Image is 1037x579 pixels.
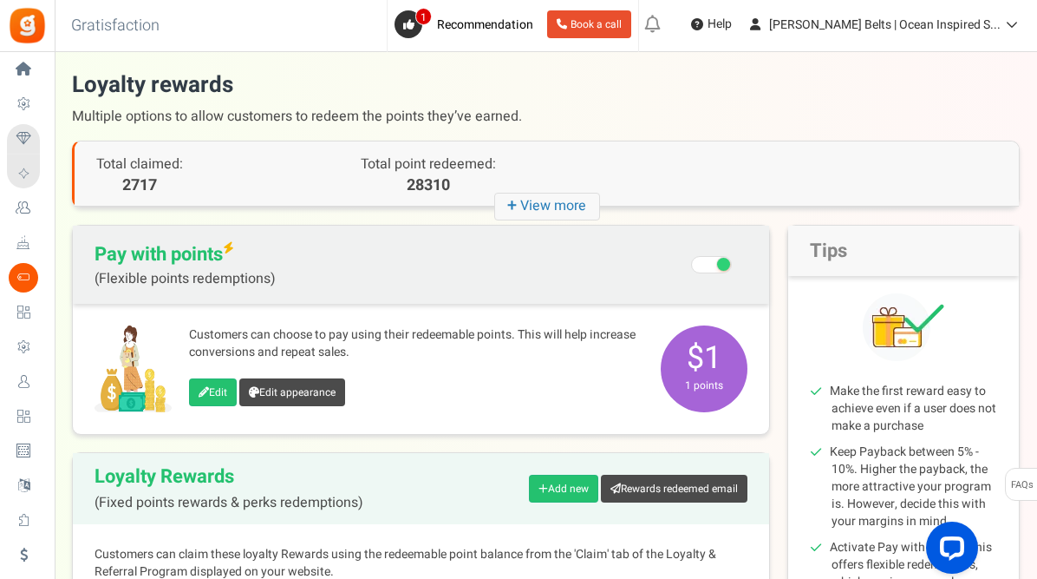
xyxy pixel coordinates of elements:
[395,10,540,38] a: 1 Recommendation
[95,243,276,286] span: Pay with points
[95,326,172,412] img: Pay with points
[832,383,997,435] li: Make the first reward easy to achieve even if a user does not make a purchase
[788,226,1019,276] h2: Tips
[863,293,944,361] img: Tips
[95,466,363,511] h2: Loyalty Rewards
[8,6,47,45] img: Gratisfaction
[601,475,747,503] a: Rewards redeemed email
[239,378,345,406] a: Edit appearance
[189,378,237,406] a: Edit
[769,16,1001,34] span: [PERSON_NAME] Belts | Ocean Inspired S...
[96,174,183,197] span: 2717
[189,326,642,361] p: Customers can choose to pay using their redeemable points. This will help increase conversions an...
[310,155,546,174] p: Total point redeemed:
[72,101,1020,132] span: Multiple options to allow customers to redeem the points they’ve earned.
[95,271,276,286] span: (Flexible points redemptions)
[703,16,732,33] span: Help
[494,193,600,220] i: View more
[832,444,997,530] li: Keep Payback between 5% - 10%. Higher the payback, the more attractive your program is. However, ...
[547,10,631,38] a: Book a call
[415,8,432,25] span: 1
[529,475,598,503] a: Add new
[72,69,1020,132] h1: Loyalty rewards
[507,194,520,219] strong: +
[437,16,533,34] span: Recommendation
[96,154,183,174] span: Total claimed:
[1010,469,1034,502] span: FAQs
[310,174,546,197] p: 28310
[684,10,739,38] a: Help
[52,9,179,43] h3: Gratisfaction
[665,378,743,393] small: 1 points
[661,326,747,412] span: $1
[95,496,363,511] span: (Fixed points rewards & perks redemptions)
